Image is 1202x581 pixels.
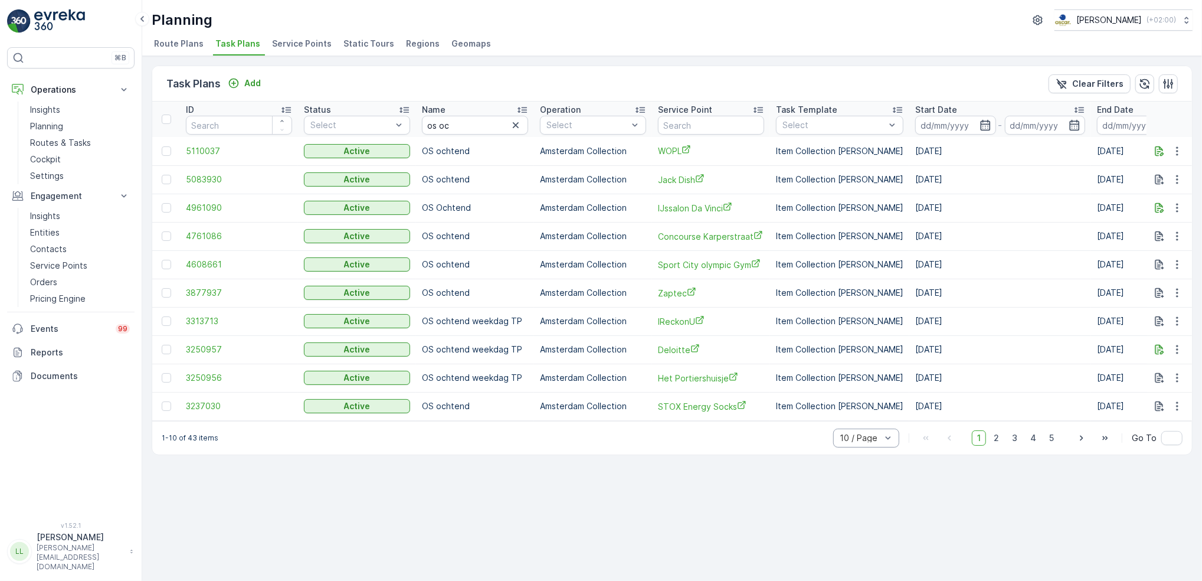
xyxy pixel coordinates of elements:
[540,145,646,157] p: Amsterdam Collection
[25,241,135,257] a: Contacts
[30,276,57,288] p: Orders
[546,119,628,131] p: Select
[186,344,292,355] a: 3250957
[30,104,60,116] p: Insights
[304,172,410,187] button: Active
[776,259,903,270] p: Item Collection [PERSON_NAME]
[540,174,646,185] p: Amsterdam Collection
[406,38,440,50] span: Regions
[915,116,996,135] input: dd/mm/yyyy
[776,372,903,384] p: Item Collection [PERSON_NAME]
[162,203,171,213] div: Toggle Row Selected
[915,104,957,116] p: Start Date
[244,77,261,89] p: Add
[1054,14,1072,27] img: basis-logo_rgb2x.png
[304,342,410,357] button: Active
[162,373,171,383] div: Toggle Row Selected
[658,174,764,186] a: Jack Dish
[7,531,135,572] button: LL[PERSON_NAME][PERSON_NAME][EMAIL_ADDRESS][DOMAIN_NAME]
[422,202,528,214] p: OS Ochtend
[422,174,528,185] p: OS ochtend
[30,120,63,132] p: Planning
[343,38,394,50] span: Static Tours
[186,400,292,412] a: 3237030
[998,118,1003,132] p: -
[422,116,528,135] input: Search
[7,9,31,33] img: logo
[1132,432,1157,444] span: Go To
[114,53,126,63] p: ⌘B
[7,184,135,208] button: Engagement
[540,315,646,327] p: Amsterdam Collection
[7,341,135,364] a: Reports
[344,202,371,214] p: Active
[186,372,292,384] span: 3250956
[1076,14,1142,26] p: [PERSON_NAME]
[186,104,194,116] p: ID
[30,210,60,222] p: Insights
[344,230,371,242] p: Active
[304,314,410,328] button: Active
[304,371,410,385] button: Active
[154,38,204,50] span: Route Plans
[304,201,410,215] button: Active
[304,286,410,300] button: Active
[422,287,528,299] p: OS ochtend
[540,344,646,355] p: Amsterdam Collection
[162,288,171,298] div: Toggle Row Selected
[909,194,1091,222] td: [DATE]
[422,400,528,412] p: OS ochtend
[776,174,903,185] p: Item Collection [PERSON_NAME]
[658,230,764,243] span: Concourse Karperstraat
[25,102,135,118] a: Insights
[658,259,764,271] a: Sport City olympic Gym
[1007,430,1023,446] span: 3
[1147,15,1176,25] p: ( +02:00 )
[658,145,764,157] a: WOPL
[1049,74,1131,93] button: Clear Filters
[31,323,109,335] p: Events
[909,279,1091,307] td: [DATE]
[344,259,371,270] p: Active
[7,317,135,341] a: Events99
[909,165,1091,194] td: [DATE]
[10,542,29,561] div: LL
[152,11,212,30] p: Planning
[909,222,1091,250] td: [DATE]
[186,116,292,135] input: Search
[186,202,292,214] a: 4961090
[782,119,885,131] p: Select
[909,307,1091,335] td: [DATE]
[186,145,292,157] a: 5110037
[422,372,528,384] p: OS ochtend weekdag TP
[186,287,292,299] a: 3877937
[25,224,135,241] a: Entities
[162,175,171,184] div: Toggle Row Selected
[1097,104,1134,116] p: End Date
[540,202,646,214] p: Amsterdam Collection
[31,370,130,382] p: Documents
[162,433,218,443] p: 1-10 of 43 items
[186,259,292,270] span: 4608661
[162,231,171,241] div: Toggle Row Selected
[776,145,903,157] p: Item Collection [PERSON_NAME]
[540,259,646,270] p: Amsterdam Collection
[7,78,135,102] button: Operations
[658,372,764,384] span: Het Portiershuisje
[658,400,764,413] a: STOX Energy Socks
[344,287,371,299] p: Active
[34,9,85,33] img: logo_light-DOdMpM7g.png
[186,174,292,185] a: 5083930
[1005,116,1086,135] input: dd/mm/yyyy
[186,230,292,242] a: 4761086
[776,230,903,242] p: Item Collection [PERSON_NAME]
[658,315,764,328] a: IReckonU
[31,190,111,202] p: Engagement
[223,76,266,90] button: Add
